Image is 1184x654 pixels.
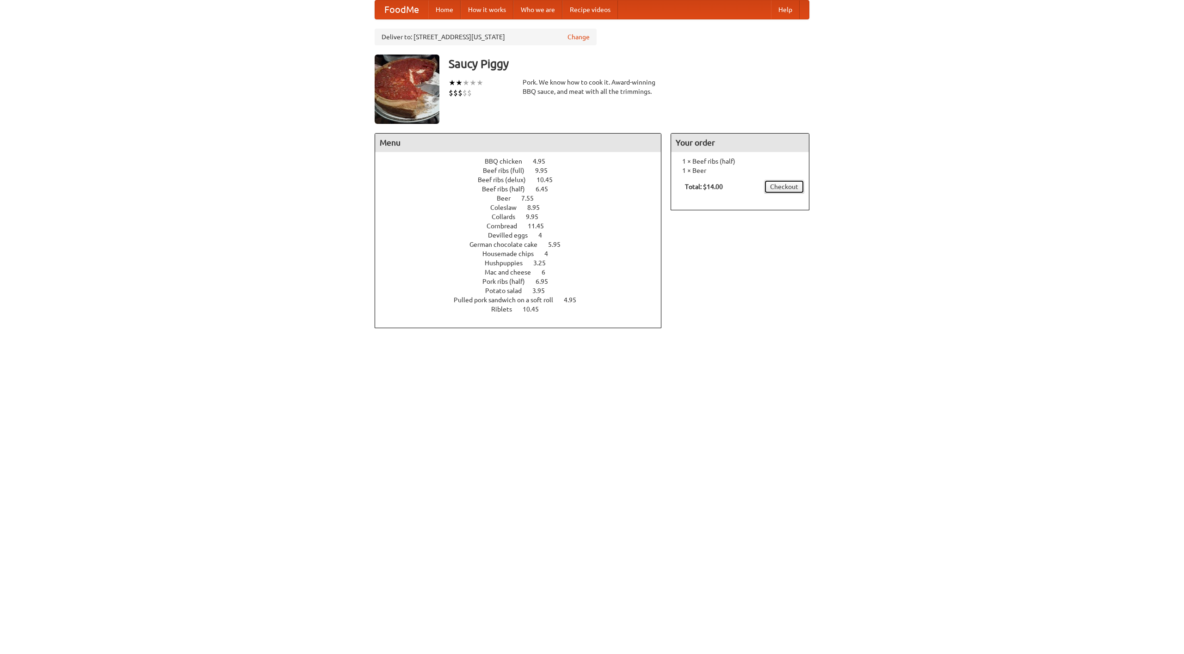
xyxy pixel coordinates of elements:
span: Beer [497,195,520,202]
a: Devilled eggs 4 [488,232,559,239]
span: 4 [544,250,557,257]
a: Cornbread 11.45 [487,222,561,230]
li: ★ [462,78,469,88]
a: Mac and cheese 6 [485,269,562,276]
a: Change [567,32,590,42]
li: $ [449,88,453,98]
a: Beef ribs (full) 9.95 [483,167,565,174]
span: Housemade chips [482,250,543,257]
span: Pulled pork sandwich on a soft roll [454,296,562,304]
h4: Menu [375,134,661,152]
h3: Saucy Piggy [449,55,809,73]
a: How it works [461,0,513,19]
li: 1 × Beer [676,166,804,175]
a: Help [771,0,800,19]
h4: Your order [671,134,809,152]
a: Recipe videos [562,0,618,19]
a: Beer 7.55 [497,195,551,202]
a: Pulled pork sandwich on a soft roll 4.95 [454,296,593,304]
a: Beef ribs (half) 6.45 [482,185,565,193]
li: $ [453,88,458,98]
a: Potato salad 3.95 [485,287,562,294]
span: 6.45 [536,185,557,193]
div: Deliver to: [STREET_ADDRESS][US_STATE] [375,29,597,45]
a: Coleslaw 8.95 [490,204,557,211]
span: 10.45 [536,176,562,183]
span: 9.95 [535,167,557,174]
span: Riblets [491,306,521,313]
span: Pork ribs (half) [482,278,534,285]
span: 3.95 [532,287,554,294]
a: Checkout [764,180,804,194]
li: ★ [469,78,476,88]
span: Collards [492,213,524,220]
a: Home [428,0,461,19]
span: 4.95 [564,296,586,304]
a: BBQ chicken 4.95 [485,158,562,165]
a: Who we are [513,0,562,19]
li: $ [458,88,462,98]
li: $ [462,88,467,98]
a: Riblets 10.45 [491,306,556,313]
span: 3.25 [533,259,555,267]
li: 1 × Beef ribs (half) [676,157,804,166]
span: Coleslaw [490,204,526,211]
a: Pork ribs (half) 6.95 [482,278,565,285]
div: Pork. We know how to cook it. Award-winning BBQ sauce, and meat with all the trimmings. [523,78,661,96]
span: 11.45 [528,222,553,230]
a: Housemade chips 4 [482,250,565,257]
span: Beef ribs (delux) [478,176,535,183]
span: Beef ribs (half) [482,185,534,193]
span: 6.95 [536,278,557,285]
span: Devilled eggs [488,232,537,239]
span: 10.45 [523,306,548,313]
b: Total: $14.00 [685,183,723,190]
li: ★ [449,78,456,88]
span: 8.95 [527,204,549,211]
a: Hushpuppies 3.25 [485,259,563,267]
span: Cornbread [487,222,526,230]
a: Beef ribs (delux) 10.45 [478,176,570,183]
img: angular.jpg [375,55,439,124]
span: 7.55 [521,195,543,202]
a: Collards 9.95 [492,213,555,220]
li: $ [467,88,472,98]
span: 4.95 [533,158,555,165]
span: Beef ribs (full) [483,167,534,174]
span: 5.95 [548,241,570,248]
span: BBQ chicken [485,158,531,165]
span: 9.95 [526,213,548,220]
span: 4 [538,232,551,239]
a: German chocolate cake 5.95 [469,241,578,248]
span: Potato salad [485,287,531,294]
span: Hushpuppies [485,259,532,267]
span: German chocolate cake [469,241,547,248]
li: ★ [476,78,483,88]
li: ★ [456,78,462,88]
span: Mac and cheese [485,269,540,276]
a: FoodMe [375,0,428,19]
span: 6 [542,269,555,276]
